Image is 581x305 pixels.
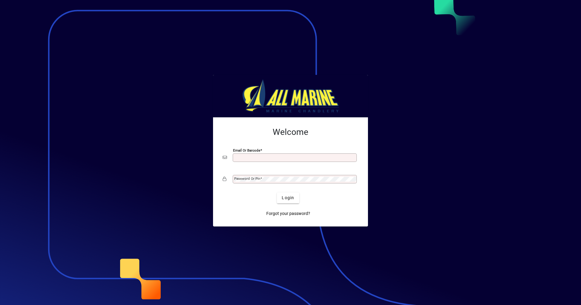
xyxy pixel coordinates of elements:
[233,148,260,152] mat-label: Email or Barcode
[223,127,358,137] h2: Welcome
[266,210,310,217] span: Forgot your password?
[264,208,313,219] a: Forgot your password?
[282,195,294,201] span: Login
[277,193,299,203] button: Login
[234,176,260,181] mat-label: Password or Pin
